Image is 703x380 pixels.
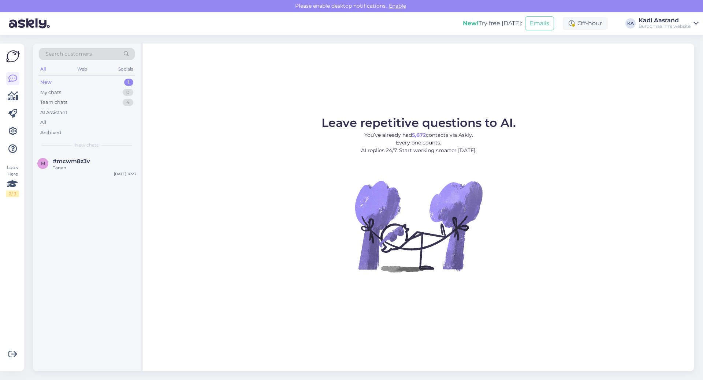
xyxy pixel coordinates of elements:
div: [DATE] 16:23 [114,171,136,177]
p: You’ve already had contacts via Askly. Every one counts. AI replies 24/7. Start working smarter [... [321,131,516,154]
div: KA [625,18,636,29]
div: All [40,119,47,126]
img: No Chat active [353,160,484,292]
div: Team chats [40,99,67,106]
div: Kadi Aasrand [639,18,691,23]
div: New [40,79,52,86]
img: Askly Logo [6,49,20,63]
span: Search customers [45,50,92,58]
span: m [41,161,45,166]
span: #mcwm8z3v [53,158,90,165]
div: 4 [123,99,133,106]
div: All [39,64,47,74]
b: 5,672 [412,132,426,138]
div: Tänan [53,165,136,171]
b: New! [463,20,479,27]
div: Socials [117,64,135,74]
button: Emails [525,16,554,30]
div: My chats [40,89,61,96]
div: Büroomaailm's website [639,23,691,29]
div: Archived [40,129,62,136]
div: Off-hour [563,17,608,30]
span: New chats [75,142,98,148]
div: 1 [124,79,133,86]
div: Look Here [6,164,19,197]
a: Kadi AasrandBüroomaailm's website [639,18,699,29]
div: 2 / 3 [6,191,19,197]
div: Web [76,64,89,74]
div: 0 [123,89,133,96]
span: Leave repetitive questions to AI. [321,116,516,130]
div: AI Assistant [40,109,67,116]
div: Try free [DATE]: [463,19,522,28]
span: Enable [387,3,408,9]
